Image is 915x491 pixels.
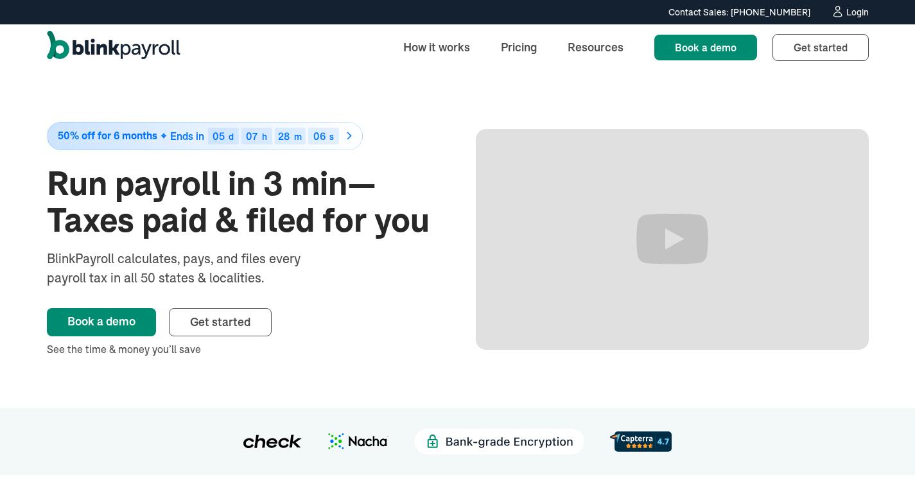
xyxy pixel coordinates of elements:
span: Ends in [170,130,204,142]
div: s [329,132,334,141]
span: 28 [278,130,290,142]
span: Get started [794,41,848,54]
a: Get started [772,34,869,61]
span: Get started [190,314,250,329]
span: Book a demo [675,41,736,54]
span: 05 [213,130,225,142]
img: d56c0860-961d-46a8-819e-eda1494028f8.svg [610,431,672,451]
a: Pricing [491,33,547,61]
h1: Run payroll in 3 min—Taxes paid & filed for you [47,166,440,239]
a: How it works [393,33,480,61]
a: Resources [557,33,634,61]
div: d [229,132,234,141]
div: BlinkPayroll calculates, pays, and files every payroll tax in all 50 states & localities. [47,249,335,288]
span: 50% off for 6 months [58,130,157,141]
a: Get started [169,308,272,336]
div: h [262,132,267,141]
a: 50% off for 6 monthsEnds in05d07h28m06s [47,122,440,150]
a: Book a demo [654,35,757,60]
div: See the time & money you’ll save [47,341,440,357]
a: home [47,31,180,64]
div: Contact Sales: [PHONE_NUMBER] [668,6,810,19]
div: Login [846,8,869,17]
span: 06 [313,130,326,142]
a: Login [831,5,869,19]
a: Book a demo [47,308,156,336]
div: m [294,132,302,141]
span: 07 [246,130,257,142]
iframe: Run Payroll in 3 min with BlinkPayroll [476,129,869,350]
